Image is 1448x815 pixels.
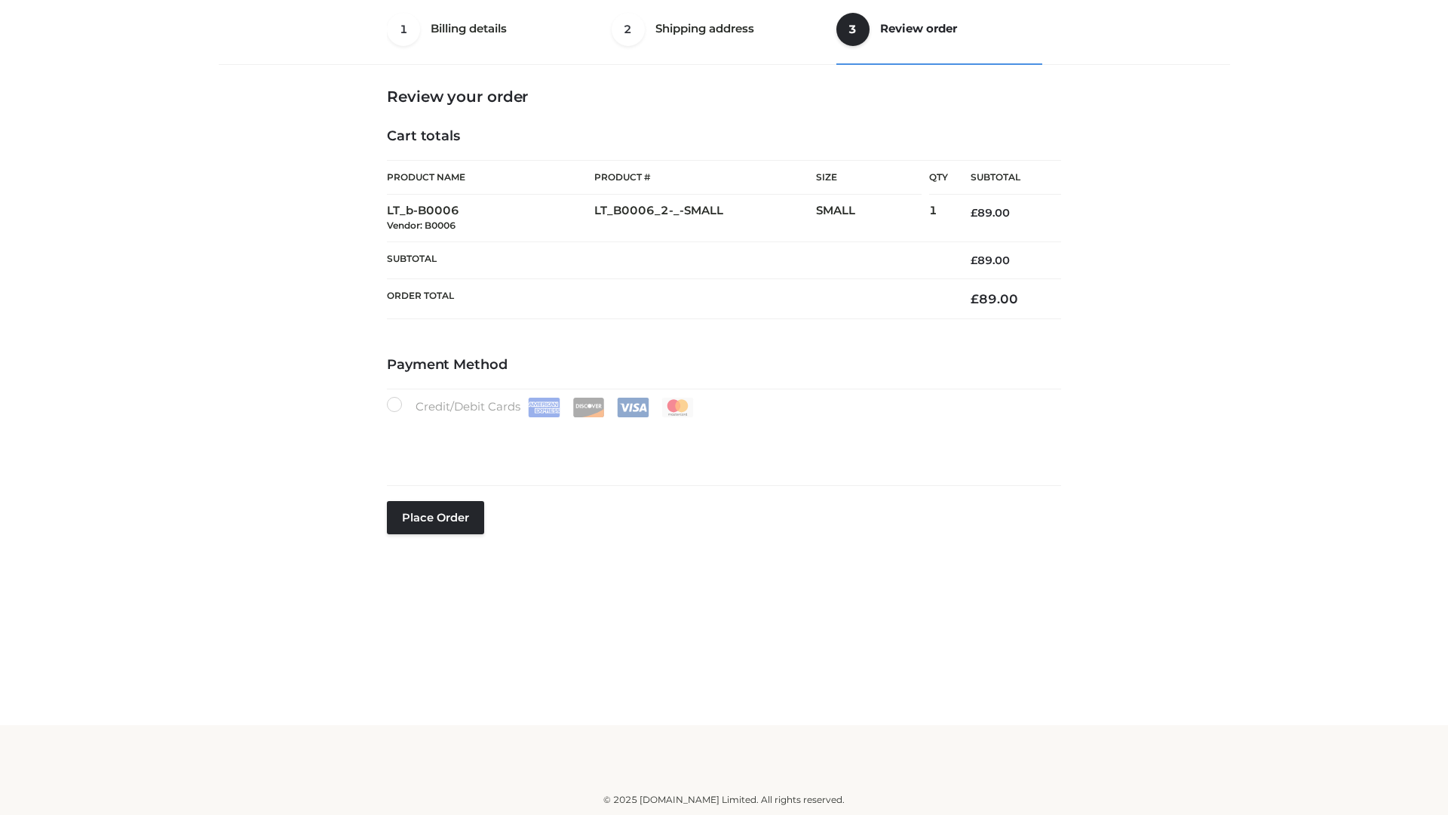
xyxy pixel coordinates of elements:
button: Place order [387,501,484,534]
th: Order Total [387,279,948,319]
th: Product Name [387,160,594,195]
h4: Payment Method [387,357,1061,374]
img: Visa [617,398,649,417]
span: £ [971,206,977,220]
span: £ [971,291,979,306]
bdi: 89.00 [971,291,1018,306]
h4: Cart totals [387,128,1061,145]
th: Subtotal [948,161,1061,195]
h3: Review your order [387,88,1061,106]
th: Subtotal [387,241,948,278]
label: Credit/Debit Cards [387,397,695,417]
span: £ [971,254,977,267]
td: LT_b-B0006 [387,195,594,242]
small: Vendor: B0006 [387,220,456,231]
iframe: Secure payment input frame [384,414,1058,469]
bdi: 89.00 [971,206,1010,220]
td: 1 [929,195,948,242]
img: Mastercard [661,398,694,417]
td: LT_B0006_2-_-SMALL [594,195,816,242]
div: © 2025 [DOMAIN_NAME] Limited. All rights reserved. [224,792,1224,807]
th: Qty [929,160,948,195]
td: SMALL [816,195,929,242]
img: Discover [572,398,605,417]
bdi: 89.00 [971,254,1010,267]
img: Amex [528,398,560,417]
th: Size [816,161,922,195]
th: Product # [594,160,816,195]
